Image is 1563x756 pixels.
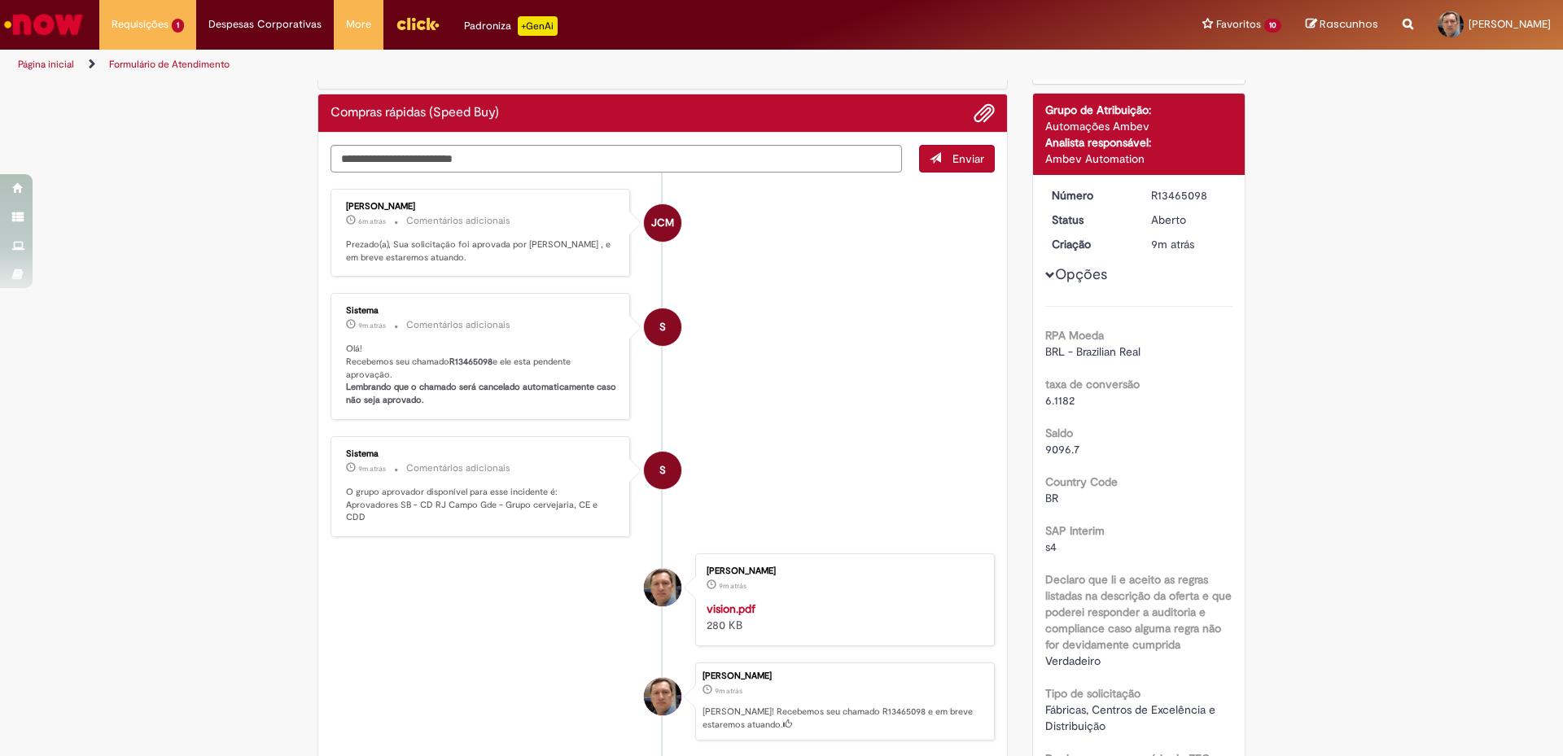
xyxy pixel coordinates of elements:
p: O grupo aprovador disponível para esse incidente é: Aprovadores SB - CD RJ Campo Gde - Grupo cerv... [346,486,617,524]
time: 30/08/2025 13:50:31 [358,464,386,474]
span: Favoritos [1216,16,1261,33]
div: [PERSON_NAME] [346,202,617,212]
span: Despesas Corporativas [208,16,322,33]
span: 6m atrás [358,216,386,226]
dt: Número [1040,187,1140,203]
span: Fábricas, Centros de Excelência e Distribuição [1045,702,1219,733]
div: 30/08/2025 13:50:21 [1151,236,1227,252]
span: BR [1045,491,1058,505]
p: [PERSON_NAME]! Recebemos seu chamado R13465098 e em breve estaremos atuando. [703,706,986,731]
div: Andre Luiz Da Silva Lima [644,678,681,715]
div: Sistema [346,449,617,459]
span: 9m atrás [1151,237,1194,251]
p: Olá! Recebemos seu chamado e ele esta pendente aprovação. [346,343,617,407]
span: s4 [1045,540,1057,554]
div: System [644,308,681,346]
time: 30/08/2025 13:50:04 [719,581,746,591]
a: vision.pdf [707,601,755,616]
h2: Compras rápidas (Speed Buy) Histórico de tíquete [331,106,499,120]
button: Enviar [919,145,995,173]
div: Padroniza [464,16,558,36]
ul: Trilhas de página [12,50,1030,80]
p: +GenAi [518,16,558,36]
div: Andre Luiz Da Silva Lima [644,569,681,606]
span: Rascunhos [1320,16,1378,32]
textarea: Digite sua mensagem aqui... [331,145,902,173]
small: Comentários adicionais [406,318,510,332]
b: Lembrando que o chamado será cancelado automaticamente caso não seja aprovado. [346,381,619,406]
span: BRL - Brazilian Real [1045,344,1141,359]
img: click_logo_yellow_360x200.png [396,11,440,36]
div: Grupo de Atribuição: [1045,102,1233,118]
span: 9m atrás [358,321,386,330]
span: S [659,308,666,347]
div: Analista responsável: [1045,134,1233,151]
small: Comentários adicionais [406,214,510,228]
time: 30/08/2025 13:50:21 [715,686,742,696]
span: 9m atrás [358,464,386,474]
span: 10 [1264,19,1281,33]
dt: Status [1040,212,1140,228]
span: 9096.7 [1045,442,1079,457]
b: Saldo [1045,426,1073,440]
div: Automações Ambev [1045,118,1233,134]
div: System [644,452,681,489]
b: Tipo de solicitação [1045,686,1141,701]
div: Aberto [1151,212,1227,228]
b: RPA Moeda [1045,328,1104,343]
b: R13465098 [449,356,493,368]
img: ServiceNow [2,8,85,41]
small: Comentários adicionais [406,461,510,475]
div: [PERSON_NAME] [703,671,986,681]
div: Ambev Automation [1045,151,1233,167]
time: 30/08/2025 13:52:50 [358,216,386,226]
span: 6.1182 [1045,393,1075,408]
div: Sistema [346,306,617,316]
a: Rascunhos [1306,17,1378,33]
a: Página inicial [18,58,74,71]
span: Requisições [112,16,169,33]
time: 30/08/2025 13:50:35 [358,321,386,330]
span: Enviar [952,151,984,166]
button: Adicionar anexos [974,103,995,124]
span: JCM [651,203,674,243]
span: 9m atrás [715,686,742,696]
span: 1 [172,19,184,33]
a: Formulário de Atendimento [109,58,230,71]
b: taxa de conversão [1045,377,1140,391]
div: José Carlos Menezes De Oliveira Junior [644,204,681,242]
span: More [346,16,371,33]
span: [PERSON_NAME] [1469,17,1551,31]
span: Verdadeiro [1045,653,1101,668]
div: R13465098 [1151,187,1227,203]
time: 30/08/2025 13:50:21 [1151,237,1194,251]
div: [PERSON_NAME] [707,566,978,576]
span: 9m atrás [719,581,746,591]
b: SAP Interim [1045,523,1105,538]
span: S [659,451,666,490]
li: Andre Luiz Da Silva Lima [331,662,995,741]
b: Declaro que li e aceito as regras listadas na descrição da oferta e que poderei responder a audit... [1045,572,1232,652]
div: 280 KB [707,601,978,633]
dt: Criação [1040,236,1140,252]
b: Country Code [1045,474,1118,489]
p: Prezado(a), Sua solicitação foi aprovada por [PERSON_NAME] , e em breve estaremos atuando. [346,238,617,264]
